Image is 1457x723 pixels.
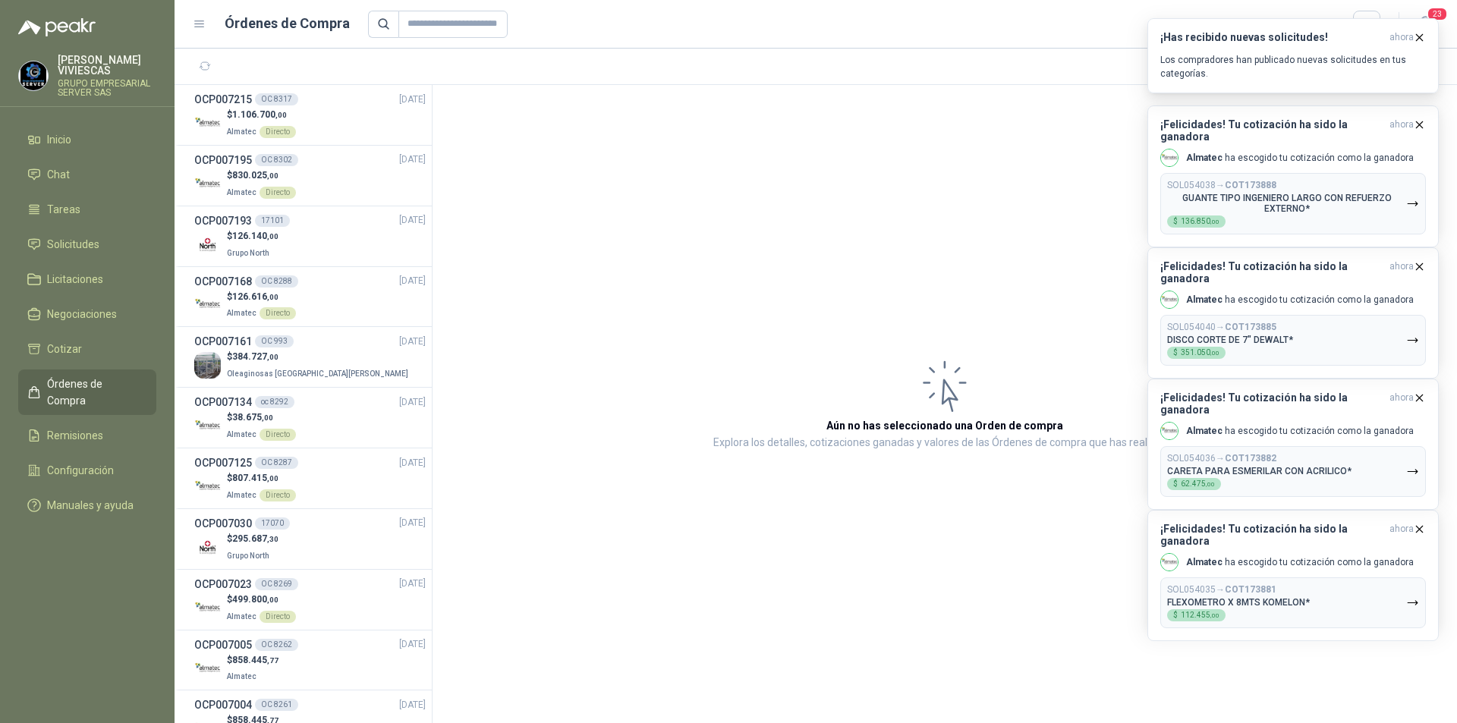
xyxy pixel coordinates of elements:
span: 351.050 [1181,349,1219,357]
h3: OCP007004 [194,696,252,713]
img: Company Logo [194,352,221,379]
span: Remisiones [47,427,103,444]
span: [DATE] [399,395,426,410]
img: Company Logo [194,655,221,682]
span: Almatec [227,430,256,439]
div: 17070 [255,517,290,530]
span: ,00 [1210,612,1219,619]
span: Almatec [227,491,256,499]
img: Company Logo [194,110,221,137]
button: ¡Felicidades! Tu cotización ha sido la ganadoraahora Company LogoAlmatec ha escogido tu cotizació... [1147,510,1439,641]
b: COT173881 [1225,584,1276,595]
a: Cotizar [18,335,156,363]
p: ha escogido tu cotización como la ganadora [1186,152,1414,165]
span: 62.475 [1181,480,1215,488]
span: 38.675 [232,412,273,423]
a: OCP007195OC 8302[DATE] Company Logo$830.025,00AlmatecDirecto [194,152,426,200]
button: ¡Felicidades! Tu cotización ha sido la ganadoraahora Company LogoAlmatec ha escogido tu cotizació... [1147,379,1439,510]
span: [DATE] [399,577,426,591]
h3: ¡Felicidades! Tu cotización ha sido la ganadora [1160,391,1383,416]
a: Inicio [18,125,156,154]
h3: OCP007161 [194,333,252,350]
h3: OCP007195 [194,152,252,168]
span: [DATE] [399,152,426,167]
h3: ¡Felicidades! Tu cotización ha sido la ganadora [1160,118,1383,143]
h3: ¡Felicidades! Tu cotización ha sido la ganadora [1160,523,1383,547]
h3: ¡Has recibido nuevas solicitudes! [1160,31,1383,44]
a: OCP007005OC 8262[DATE] Company Logo$858.445,77Almatec [194,637,426,684]
a: Configuración [18,456,156,485]
div: OC 8288 [255,275,298,288]
span: [DATE] [399,637,426,652]
a: OCP007134oc 8292[DATE] Company Logo$38.675,00AlmatecDirecto [194,394,426,442]
span: ,00 [267,293,278,301]
span: 858.445 [232,655,278,665]
span: ,30 [267,535,278,543]
span: [DATE] [399,516,426,530]
button: SOL054035→COT173881FLEXOMETRO X 8MTS KOMELON*$112.455,00 [1160,577,1426,628]
span: ,00 [267,474,278,483]
b: COT173885 [1225,322,1276,332]
b: COT173888 [1225,180,1276,190]
div: OC 8317 [255,93,298,105]
a: Órdenes de Compra [18,369,156,415]
span: Tareas [47,201,80,218]
span: [DATE] [399,213,426,228]
p: SOL054040 → [1167,322,1276,333]
a: Remisiones [18,421,156,450]
span: 23 [1427,7,1448,21]
img: Logo peakr [18,18,96,36]
button: 23 [1411,11,1439,38]
span: Inicio [47,131,71,148]
b: COT173882 [1225,453,1276,464]
div: OC 8261 [255,699,298,711]
span: ahora [1389,118,1414,143]
span: ahora [1389,391,1414,416]
p: $ [227,653,278,668]
button: ¡Felicidades! Tu cotización ha sido la ganadoraahora Company LogoAlmatec ha escogido tu cotizació... [1147,105,1439,247]
b: Almatec [1186,557,1223,567]
p: $ [227,350,411,364]
img: Company Logo [194,473,221,500]
h3: OCP007134 [194,394,252,410]
span: ,00 [267,171,278,180]
div: 17101 [255,215,290,227]
img: Company Logo [194,534,221,561]
b: Almatec [1186,294,1223,305]
div: $ [1167,609,1226,621]
div: Directo [260,187,296,199]
span: ,00 [1210,350,1219,357]
div: Directo [260,489,296,501]
h3: OCP007125 [194,454,252,471]
a: OCP007168OC 8288[DATE] Company Logo$126.616,00AlmatecDirecto [194,273,426,321]
p: $ [227,410,296,425]
img: Company Logo [194,413,221,439]
span: ,00 [267,232,278,240]
p: ha escogido tu cotización como la ganadora [1186,556,1414,569]
span: Solicitudes [47,236,99,253]
a: OCP007161OC 993[DATE] Company Logo$384.727,00Oleaginosas [GEOGRAPHIC_DATA][PERSON_NAME] [194,333,426,381]
span: [DATE] [399,93,426,107]
h3: OCP007168 [194,273,252,290]
p: [PERSON_NAME] VIVIESCAS [58,55,156,76]
span: Órdenes de Compra [47,376,142,409]
div: OC 8269 [255,578,298,590]
img: Company Logo [194,231,221,258]
span: Cotizar [47,341,82,357]
span: Almatec [227,612,256,621]
a: Negociaciones [18,300,156,328]
div: Directo [260,126,296,138]
p: GUANTE TIPO INGENIERO LARGO CON REFUERZO EXTERNO* [1167,193,1406,214]
p: $ [227,108,296,122]
span: [DATE] [399,274,426,288]
p: FLEXOMETRO X 8MTS KOMELON* [1167,597,1310,608]
b: Almatec [1186,426,1223,436]
span: Almatec [227,672,256,681]
a: OCP007023OC 8269[DATE] Company Logo$499.800,00AlmatecDirecto [194,576,426,624]
span: 126.616 [232,291,278,302]
p: $ [227,471,296,486]
img: Company Logo [1161,291,1178,308]
span: 384.727 [232,351,278,362]
div: OC 8287 [255,457,298,469]
img: Company Logo [1161,149,1178,166]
